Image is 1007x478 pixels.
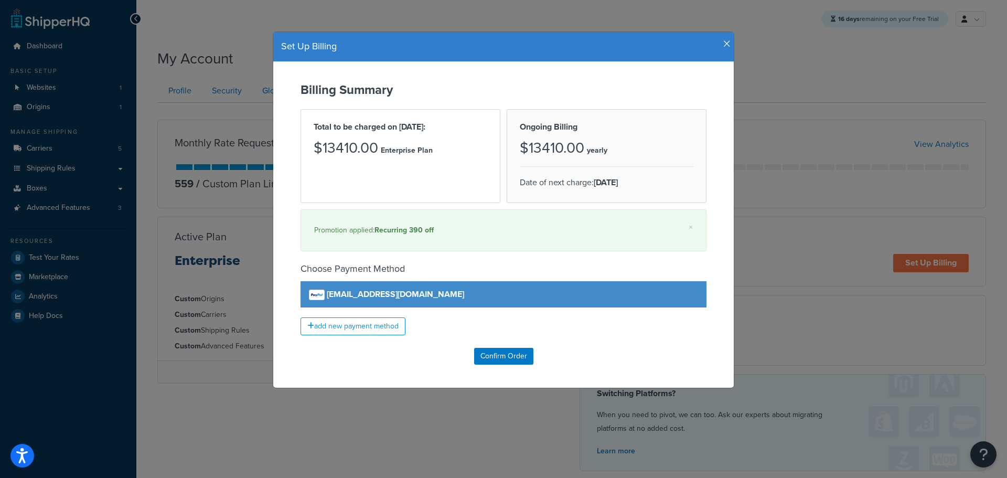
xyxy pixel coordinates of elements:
div: Promotion applied: [314,223,693,238]
h2: Total to be charged on [DATE]: [314,122,487,132]
h3: $13410.00 [520,140,584,156]
strong: [DATE] [594,176,618,188]
strong: [EMAIL_ADDRESS][DOMAIN_NAME] [327,288,464,300]
strong: Recurring 390 off [374,225,434,236]
input: Confirm Order [474,348,533,365]
a: × [689,223,693,231]
p: yearly [587,143,607,158]
a: add new payment method [301,317,405,335]
p: Enterprise Plan [381,143,433,158]
a: [EMAIL_ADDRESS][DOMAIN_NAME] [301,281,706,307]
h2: Billing Summary [301,83,706,97]
h2: Ongoing Billing [520,122,693,132]
img: paypal.png [309,290,325,300]
p: Date of next charge: [520,175,693,190]
h3: $13410.00 [314,140,378,156]
h4: Set Up Billing [281,40,726,54]
h4: Choose Payment Method [301,262,706,276]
